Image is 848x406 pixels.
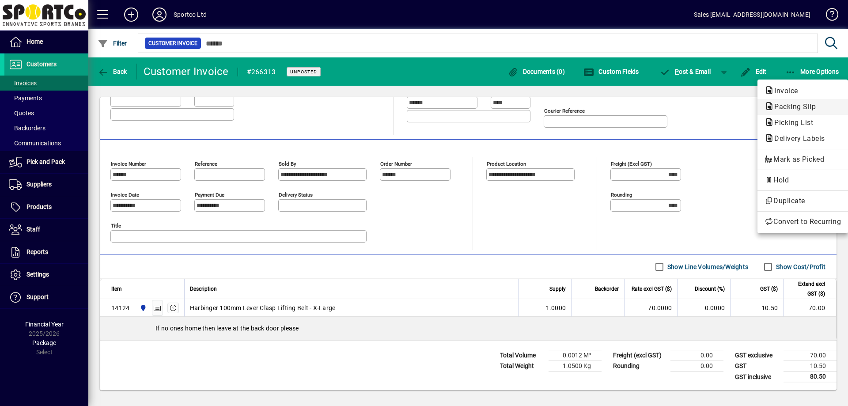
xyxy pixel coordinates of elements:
[765,134,829,143] span: Delivery Labels
[765,196,841,206] span: Duplicate
[765,175,841,186] span: Hold
[765,102,820,111] span: Packing Slip
[765,118,818,127] span: Picking List
[765,87,803,95] span: Invoice
[765,154,841,165] span: Mark as Picked
[765,216,841,227] span: Convert to Recurring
